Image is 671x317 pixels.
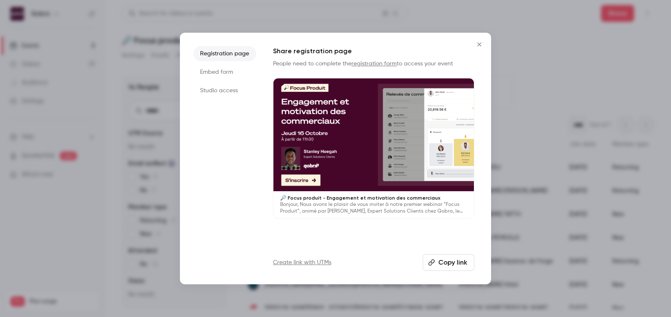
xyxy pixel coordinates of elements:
p: Bonjour, Nous avons le plaisir de vous inviter à notre premier webinar “Focus Produit”, animé par... [280,201,467,215]
button: Close [471,36,488,53]
li: Embed form [193,65,256,80]
button: Copy link [423,254,474,271]
li: Registration page [193,46,256,61]
p: 🔎 Focus produit - Engagement et motivation des commerciaux [280,195,467,201]
h1: Share registration page [273,46,474,56]
a: 🔎 Focus produit - Engagement et motivation des commerciauxBonjour, Nous avons le plaisir de vous ... [273,78,474,218]
p: People need to complete the to access your event [273,60,474,68]
a: registration form [351,61,397,67]
a: Create link with UTMs [273,258,331,267]
li: Studio access [193,83,256,98]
